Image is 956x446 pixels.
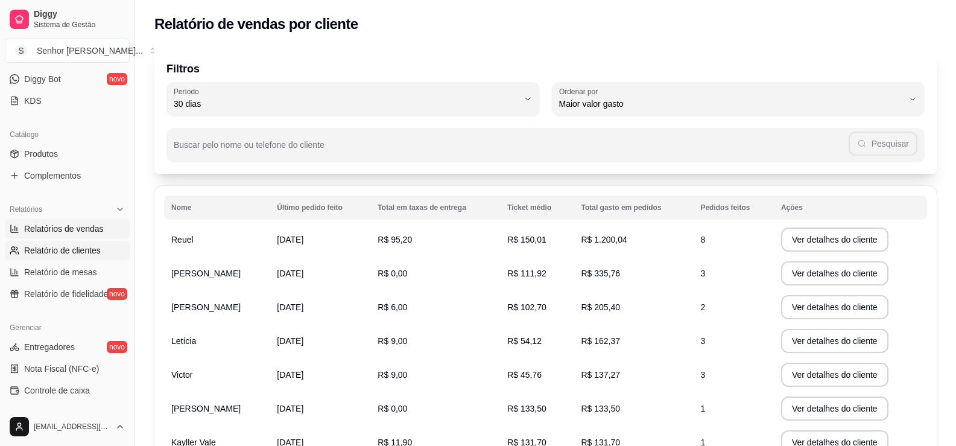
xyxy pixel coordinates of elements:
[5,144,130,164] a: Produtos
[171,302,241,312] span: [PERSON_NAME]
[5,166,130,185] a: Complementos
[774,196,927,220] th: Ações
[24,95,42,107] span: KDS
[277,404,303,413] span: [DATE]
[277,269,303,278] span: [DATE]
[174,98,518,110] span: 30 dias
[500,196,574,220] th: Ticket médio
[700,302,705,312] span: 2
[34,422,110,432] span: [EMAIL_ADDRESS][DOMAIN_NAME]
[174,144,849,156] input: Buscar pelo nome ou telefone do cliente
[166,82,540,116] button: Período30 dias
[270,196,370,220] th: Último pedido feito
[15,45,27,57] span: S
[507,370,542,380] span: R$ 45,76
[781,363,888,387] button: Ver detalhes do cliente
[24,341,75,353] span: Entregadores
[5,412,130,441] button: [EMAIL_ADDRESS][DOMAIN_NAME]
[781,397,888,421] button: Ver detalhes do cliente
[552,82,925,116] button: Ordenar porMaior valor gasto
[581,336,620,346] span: R$ 162,37
[378,269,407,278] span: R$ 0,00
[10,205,42,214] span: Relatórios
[378,235,412,244] span: R$ 95,20
[171,336,196,346] span: Letícia
[34,9,125,20] span: Diggy
[34,20,125,30] span: Sistema de Gestão
[24,223,104,235] span: Relatórios de vendas
[574,196,693,220] th: Total gasto em pedidos
[507,235,546,244] span: R$ 150,01
[5,381,130,400] a: Controle de caixa
[171,235,194,244] span: Reuel
[5,337,130,357] a: Entregadoresnovo
[559,86,602,97] label: Ordenar por
[166,60,925,77] p: Filtros
[24,73,61,85] span: Diggy Bot
[581,302,620,312] span: R$ 205,40
[5,284,130,304] a: Relatório de fidelidadenovo
[5,39,130,63] button: Select a team
[559,98,904,110] span: Maior valor gasto
[5,403,130,422] a: Controle de fiado
[781,228,888,252] button: Ver detalhes do cliente
[5,69,130,89] a: Diggy Botnovo
[24,384,90,397] span: Controle de caixa
[24,288,108,300] span: Relatório de fidelidade
[781,295,888,319] button: Ver detalhes do cliente
[24,406,89,418] span: Controle de fiado
[5,91,130,110] a: KDS
[24,266,97,278] span: Relatório de mesas
[378,370,407,380] span: R$ 9,00
[370,196,500,220] th: Total em taxas de entrega
[174,86,203,97] label: Período
[781,329,888,353] button: Ver detalhes do cliente
[171,404,241,413] span: [PERSON_NAME]
[277,370,303,380] span: [DATE]
[700,336,705,346] span: 3
[700,235,705,244] span: 8
[700,404,705,413] span: 1
[507,302,546,312] span: R$ 102,70
[781,261,888,285] button: Ver detalhes do cliente
[5,125,130,144] div: Catálogo
[581,235,627,244] span: R$ 1.200,04
[164,196,270,220] th: Nome
[378,404,407,413] span: R$ 0,00
[378,302,407,312] span: R$ 6,00
[507,336,542,346] span: R$ 54,12
[693,196,774,220] th: Pedidos feitos
[277,336,303,346] span: [DATE]
[378,336,407,346] span: R$ 9,00
[507,404,546,413] span: R$ 133,50
[24,148,58,160] span: Produtos
[24,363,99,375] span: Nota Fiscal (NFC-e)
[5,219,130,238] a: Relatórios de vendas
[154,14,358,34] h2: Relatório de vendas por cliente
[5,359,130,378] a: Nota Fiscal (NFC-e)
[24,244,101,256] span: Relatório de clientes
[5,5,130,34] a: DiggySistema de Gestão
[507,269,546,278] span: R$ 111,92
[700,269,705,278] span: 3
[5,318,130,337] div: Gerenciar
[5,263,130,282] a: Relatório de mesas
[24,170,81,182] span: Complementos
[581,404,620,413] span: R$ 133,50
[277,302,303,312] span: [DATE]
[37,45,143,57] div: Senhor [PERSON_NAME] ...
[171,370,193,380] span: Victor
[700,370,705,380] span: 3
[5,241,130,260] a: Relatório de clientes
[581,269,620,278] span: R$ 335,76
[277,235,303,244] span: [DATE]
[171,269,241,278] span: [PERSON_NAME]
[581,370,620,380] span: R$ 137,27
